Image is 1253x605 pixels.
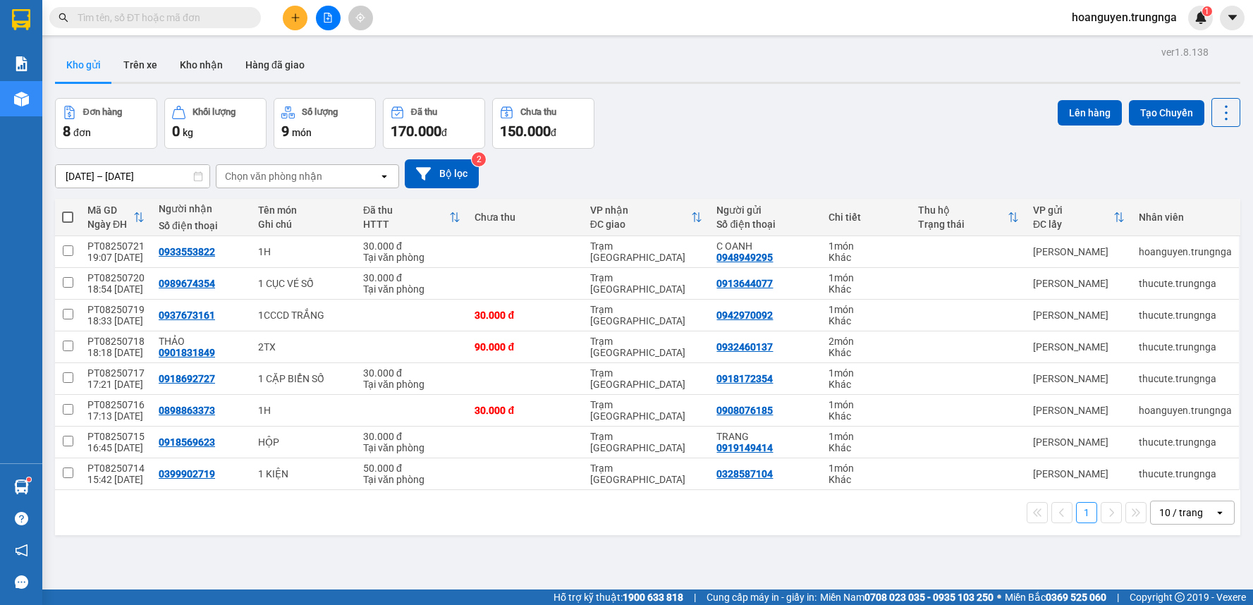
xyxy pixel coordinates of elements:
div: Khác [829,379,904,390]
div: Nhân viên [1139,212,1232,223]
span: đ [441,127,447,138]
div: 0919149414 [716,442,773,453]
div: 0918692727 [159,373,215,384]
span: caret-down [1226,11,1239,24]
div: [PERSON_NAME] [1033,310,1125,321]
div: [PERSON_NAME] [1033,468,1125,479]
div: 18:18 [DATE] [87,347,145,358]
div: PT08250718 [87,336,145,347]
span: đ [551,127,556,138]
div: 2TX [258,341,349,353]
span: 0 [172,123,180,140]
div: thucute.trungnga [1139,310,1232,321]
button: Kho nhận [169,48,234,82]
sup: 2 [472,152,486,166]
div: [PERSON_NAME] [1033,373,1125,384]
div: HỘP [258,436,349,448]
div: Khác [829,347,904,358]
div: 1 CỤC VÉ SỐ [258,278,349,289]
div: 1H [258,405,349,416]
div: PT08250714 [87,463,145,474]
div: PT08250720 [87,272,145,283]
div: Chưa thu [520,107,556,117]
span: món [292,127,312,138]
div: thucute.trungnga [1139,341,1232,353]
div: Trạm [GEOGRAPHIC_DATA] [590,336,703,358]
div: Đã thu [411,107,437,117]
div: 15:42 [DATE] [87,474,145,485]
div: Chi tiết [829,212,904,223]
div: thucute.trungnga [1139,373,1232,384]
th: Toggle SortBy [80,199,152,236]
div: Trạm [GEOGRAPHIC_DATA] [590,399,703,422]
div: Trạm [GEOGRAPHIC_DATA] [590,240,703,263]
div: 90.000 đ [475,341,575,353]
div: 18:33 [DATE] [87,315,145,326]
span: Cung cấp máy in - giấy in: [707,589,817,605]
div: 1 CẶP BIỂN SỐ [258,373,349,384]
button: Đơn hàng8đơn [55,98,157,149]
div: Số điện thoại [159,220,244,231]
div: hoanguyen.trungnga [1139,246,1232,257]
div: 1 món [829,240,904,252]
span: Miền Nam [820,589,994,605]
div: Thu hộ [918,204,1008,216]
div: PT08250721 [87,240,145,252]
div: Số lượng [302,107,338,117]
div: THẢO [159,336,244,347]
span: aim [355,13,365,23]
span: | [1117,589,1119,605]
div: Đã thu [363,204,450,216]
div: Người gửi [716,204,814,216]
span: ⚪️ [997,594,1001,600]
div: 1 món [829,304,904,315]
div: Khối lượng [192,107,236,117]
div: 0328587104 [716,468,773,479]
span: file-add [323,13,333,23]
span: 170.000 [391,123,441,140]
span: 150.000 [500,123,551,140]
strong: 0708 023 035 - 0935 103 250 [864,592,994,603]
div: 2 món [829,336,904,347]
button: Bộ lọc [405,159,479,188]
div: 50.000 đ [363,463,461,474]
img: warehouse-icon [14,479,29,494]
div: 10 / trang [1159,506,1203,520]
div: 0399902719 [159,468,215,479]
span: notification [15,544,28,557]
span: message [15,575,28,589]
div: 30.000 đ [363,367,461,379]
div: Trạm [GEOGRAPHIC_DATA] [590,304,703,326]
button: caret-down [1220,6,1245,30]
div: 16:45 [DATE] [87,442,145,453]
div: Khác [829,315,904,326]
div: TRANG [716,431,814,442]
button: Hàng đã giao [234,48,316,82]
div: 0989674354 [159,278,215,289]
div: ver 1.8.138 [1161,44,1209,60]
div: PT08250716 [87,399,145,410]
div: Trạm [GEOGRAPHIC_DATA] [590,431,703,453]
div: 1 KIỆN [258,468,349,479]
div: Số điện thoại [716,219,814,230]
div: 30.000 đ [363,240,461,252]
svg: open [1214,507,1226,518]
div: PT08250715 [87,431,145,442]
button: Số lượng9món [274,98,376,149]
th: Toggle SortBy [1026,199,1132,236]
div: thucute.trungnga [1139,468,1232,479]
div: Khác [829,474,904,485]
button: plus [283,6,307,30]
div: PT08250719 [87,304,145,315]
div: Tại văn phòng [363,379,461,390]
span: plus [291,13,300,23]
button: Đã thu170.000đ [383,98,485,149]
div: Mã GD [87,204,133,216]
div: Tại văn phòng [363,442,461,453]
div: 30.000 đ [363,431,461,442]
input: Select a date range. [56,165,209,188]
th: Toggle SortBy [911,199,1026,236]
div: Người nhận [159,203,244,214]
div: VP gửi [1033,204,1113,216]
span: question-circle [15,512,28,525]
